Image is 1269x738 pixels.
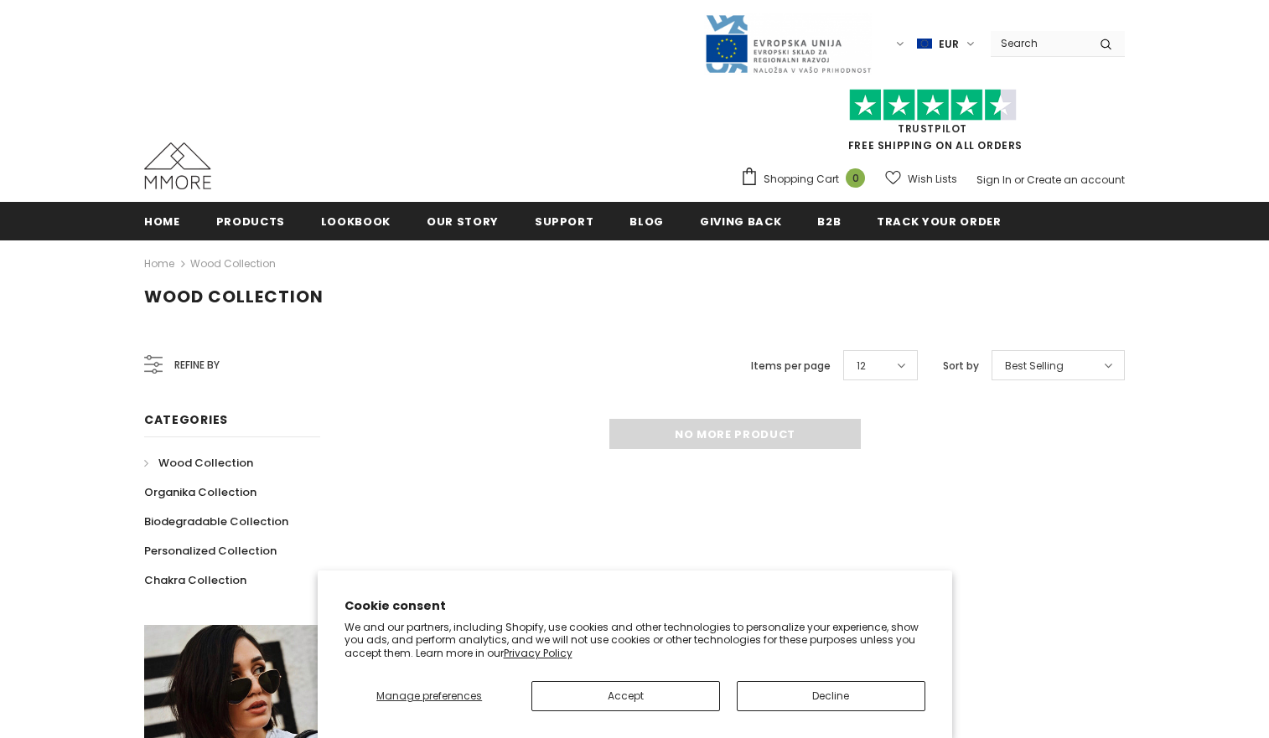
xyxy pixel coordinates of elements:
input: Search Site [991,31,1087,55]
span: Wood Collection [144,285,324,308]
a: Home [144,202,180,240]
a: Blog [629,202,664,240]
label: Items per page [751,358,831,374]
h2: Cookie consent [344,597,925,615]
span: Track your order [877,214,1001,230]
span: Blog [629,214,664,230]
a: Privacy Policy [504,646,572,660]
button: Manage preferences [344,681,515,711]
a: Giving back [700,202,781,240]
a: Sign In [976,173,1012,187]
span: Personalized Collection [144,543,277,559]
span: Biodegradable Collection [144,514,288,529]
a: Wood Collection [144,448,253,477]
span: B2B [817,214,841,230]
span: Products [216,214,285,230]
span: support [535,214,594,230]
img: Trust Pilot Stars [849,89,1017,121]
span: Wish Lists [908,171,957,188]
a: Create an account [1027,173,1125,187]
a: Biodegradable Collection [144,507,288,536]
span: 12 [857,358,866,374]
a: Personalized Collection [144,536,277,565]
a: Home [144,254,174,274]
button: Accept [531,681,720,711]
a: Trustpilot [898,121,967,136]
span: FREE SHIPPING ON ALL ORDERS [740,96,1125,152]
span: Wood Collection [158,455,253,471]
span: Best Selling [1005,358,1064,374]
a: Wish Lists [885,164,957,194]
span: Giving back [700,214,781,230]
span: Our Story [427,214,499,230]
span: Shopping Cart [764,171,839,188]
a: Shopping Cart 0 [740,167,873,192]
a: Our Story [427,202,499,240]
a: Products [216,202,285,240]
span: Manage preferences [376,689,482,703]
span: Organika Collection [144,484,256,500]
span: Categories [144,411,228,428]
a: B2B [817,202,841,240]
span: Chakra Collection [144,572,246,588]
p: We and our partners, including Shopify, use cookies and other technologies to personalize your ex... [344,621,925,660]
span: 0 [846,168,865,188]
a: support [535,202,594,240]
a: Lookbook [321,202,391,240]
span: EUR [939,36,959,53]
a: Track your order [877,202,1001,240]
span: Home [144,214,180,230]
a: Wood Collection [190,256,276,271]
button: Decline [737,681,925,711]
span: Refine by [174,356,220,374]
label: Sort by [943,358,979,374]
img: MMORE Cases [144,142,211,189]
span: Lookbook [321,214,391,230]
a: Organika Collection [144,477,256,507]
a: Javni Razpis [704,36,872,50]
a: Chakra Collection [144,565,246,595]
img: Javni Razpis [704,13,872,75]
span: or [1014,173,1024,187]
